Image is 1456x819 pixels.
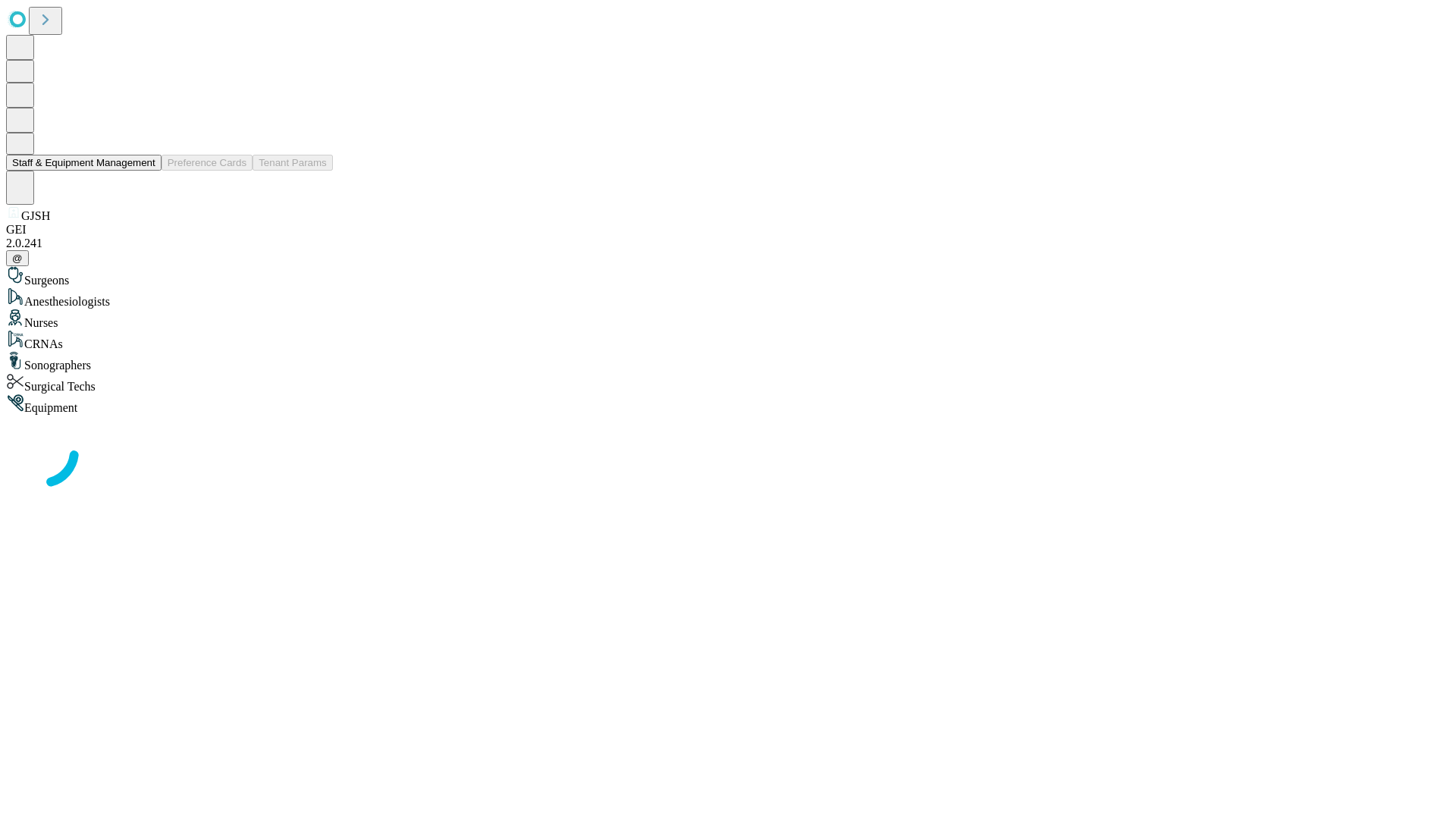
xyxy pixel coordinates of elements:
[6,309,1450,330] div: Nurses
[6,223,1450,237] div: GEI
[6,287,1450,309] div: Anesthesiologists
[6,351,1450,372] div: Sonographers
[6,155,162,171] button: Staff & Equipment Management
[21,209,50,222] span: GJSH
[12,253,23,264] span: @
[6,394,1450,415] div: Equipment
[253,155,333,171] button: Tenant Params
[6,250,29,266] button: @
[6,266,1450,287] div: Surgeons
[162,155,253,171] button: Preference Cards
[6,372,1450,394] div: Surgical Techs
[6,330,1450,351] div: CRNAs
[6,237,1450,250] div: 2.0.241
